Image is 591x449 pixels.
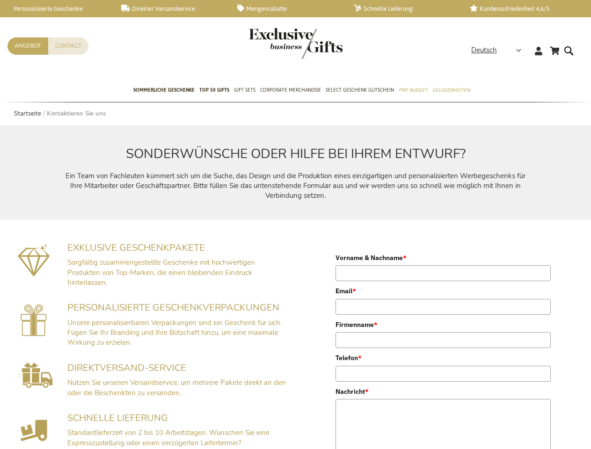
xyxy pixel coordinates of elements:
[59,171,532,201] p: Ein Team von Fachleuten kümmert sich um die Suche, das Design und die Produktion eines einzigarti...
[336,286,551,296] label: Email
[249,28,296,59] a: store logo
[133,85,195,95] span: Sommerliche geschenke
[399,79,428,102] a: Pro Budget
[399,85,428,95] span: Pro Budget
[7,37,48,55] a: Angebot
[260,85,321,95] span: Corporate Merchandise
[67,412,168,424] span: SCHNELLE LIEFERUNG
[5,5,106,13] a: Personalisierte Geschenke
[234,85,255,95] span: Gift Sets
[354,5,455,13] a: Schnelle Lieferung
[249,28,343,59] img: Exclusive Business gifts logo
[234,79,255,102] a: Gift Sets
[15,381,53,391] a: Direct Shipping Service
[336,319,551,330] label: Firmenname
[199,85,229,95] span: TOP 50 Gifts
[471,45,497,56] span: Deutsch
[336,353,551,363] label: Telefon
[47,109,106,118] strong: Kontaktieren Sie uns
[432,79,470,102] a: Gelegenheiten
[326,85,394,95] span: Select Geschenk Gutschein
[336,386,551,397] label: Nachricht
[260,79,321,102] a: Corporate Merchandise
[18,243,50,276] img: Exclusieve geschenkpakketten mét impact
[121,5,223,13] a: Direkter Versandservice
[326,79,394,102] a: Select Geschenk Gutschein
[199,79,229,102] a: TOP 50 Gifts
[15,362,53,388] img: Rechtstreekse Verzendservice
[59,147,532,161] h2: SONDERWÜNSCHE ODER HILFE BEI IHREM ENTWURF?
[470,5,571,13] a: Kundenzufriedenheit 4,6/5
[48,37,88,55] a: Contact
[432,85,470,95] span: Gelegenheiten
[133,79,195,102] a: Sommerliche geschenke
[67,258,255,287] span: Sorgfältig zusammengestellte Geschenke mit hochwertigen Produkten von Top-Marken, die einen bleib...
[67,362,186,374] span: DIREKTVERSAND-SERVICE
[67,378,286,397] span: Nutzen Sie unseren Versandservice, um mehrere Pakete direkt an den oder die Beschenkten zu versen...
[21,304,47,336] img: Gepersonaliseerde cadeauverpakking voorzien van uw branding
[14,109,41,118] a: Startseite
[237,5,339,13] a: Mengenrabatte
[336,253,551,263] label: Vorname & Nachname
[67,318,282,348] span: Unsere personalisierbaren Verpackungen sind ein Geschenk für sich. Fügen Sie Ihr Branding und Ihr...
[67,241,205,254] span: EXKLUSIVE GESCHENKPAKETE
[67,301,279,314] span: PERSONALISIERTE GESCHENKVERPACKUNGEN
